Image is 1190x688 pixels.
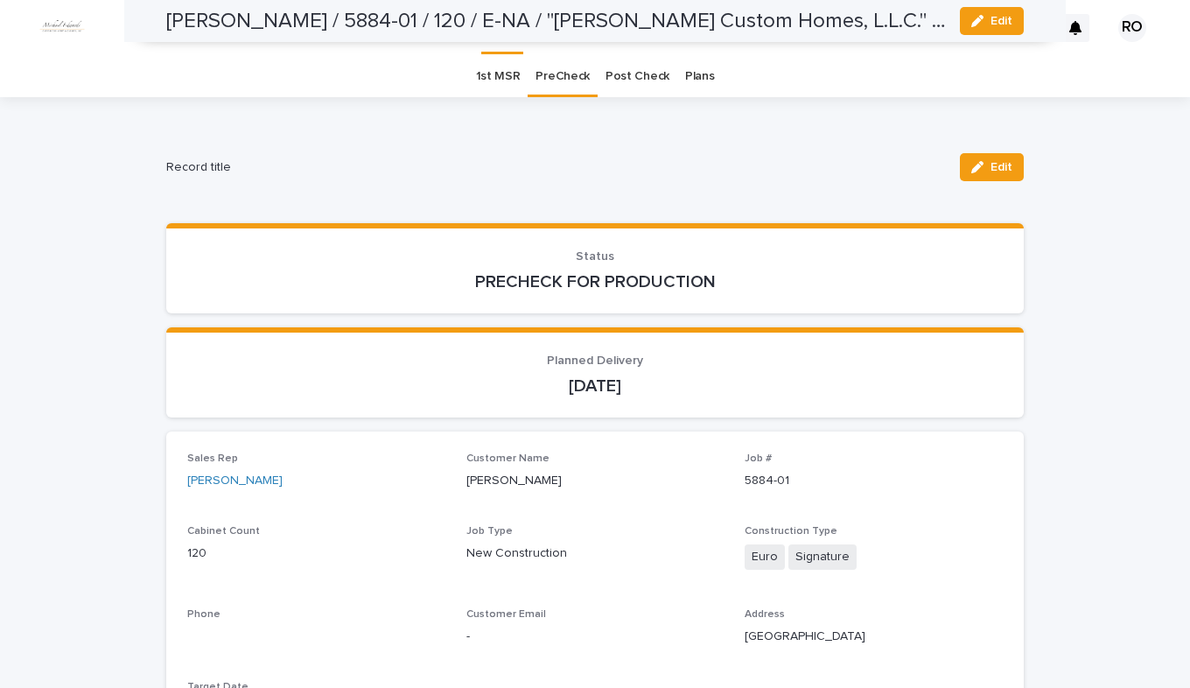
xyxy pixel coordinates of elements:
[605,56,669,97] a: Post Check
[547,355,643,367] span: Planned Delivery
[187,271,1003,292] p: PRECHECK FOR PRODUCTION
[166,160,946,175] h2: Record title
[1118,14,1146,42] div: RO
[466,609,546,620] span: Customer Email
[745,453,772,464] span: Job #
[960,153,1024,181] button: Edit
[466,453,549,464] span: Customer Name
[535,56,590,97] a: PreCheck
[466,544,724,563] p: New Construction
[35,11,89,46] img: dhEtdSsQReaQtgKTuLrt
[187,376,1003,397] p: [DATE]
[745,472,1003,490] p: 5884-01
[187,609,220,620] span: Phone
[685,56,714,97] a: Plans
[745,609,785,620] span: Address
[990,161,1012,173] span: Edit
[187,453,238,464] span: Sales Rep
[745,628,1003,646] p: [GEOGRAPHIC_DATA]
[788,544,857,570] span: Signature
[187,526,260,537] span: Cabinet Count
[745,526,837,537] span: Construction Type
[466,472,724,490] p: [PERSON_NAME]
[576,250,614,263] span: Status
[466,628,724,646] p: -
[466,526,513,537] span: Job Type
[187,544,445,563] p: 120
[187,472,283,490] a: [PERSON_NAME]
[476,56,521,97] a: 1st MSR
[745,544,785,570] span: Euro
